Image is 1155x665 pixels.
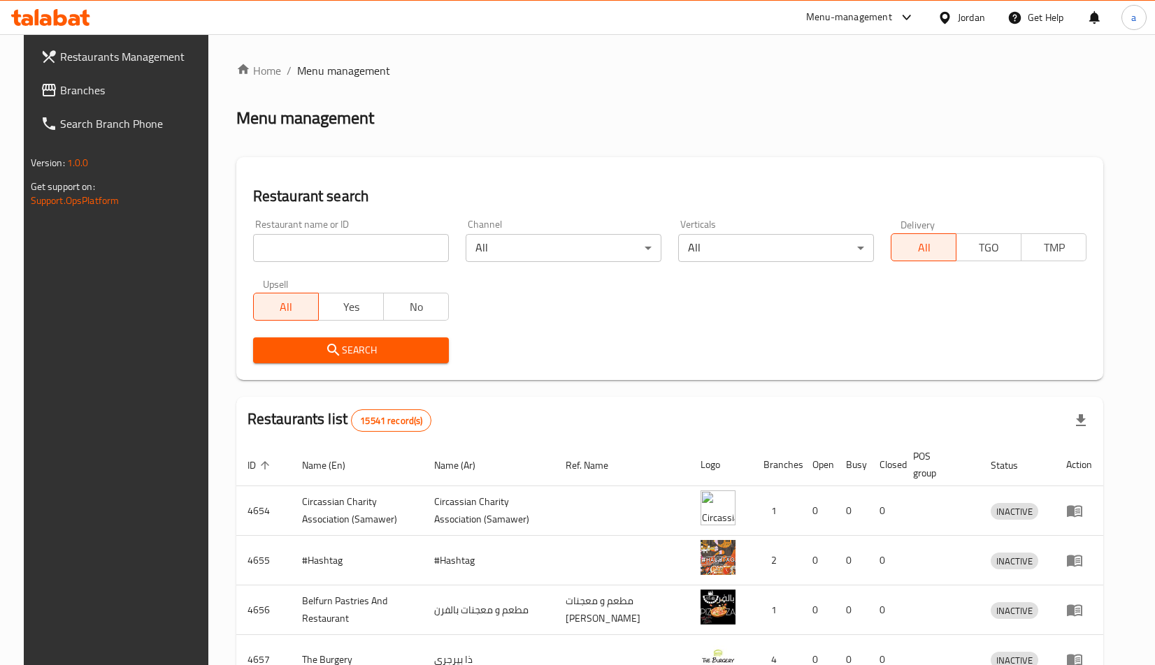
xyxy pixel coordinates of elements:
span: Yes [324,297,378,317]
th: Busy [835,444,868,486]
a: Branches [29,73,217,107]
span: Version: [31,154,65,172]
button: TMP [1021,233,1086,261]
div: All [466,234,661,262]
td: 4656 [236,585,291,635]
div: All [678,234,874,262]
th: Open [801,444,835,486]
a: Search Branch Phone [29,107,217,140]
span: No [389,297,443,317]
span: INACTIVE [991,603,1038,619]
td: #Hashtag [423,536,555,585]
button: Yes [318,293,384,321]
th: Closed [868,444,902,486]
th: Action [1055,444,1103,486]
img: Belfurn Pastries And Restaurant [701,590,736,624]
td: 0 [801,536,835,585]
td: 0 [835,585,868,635]
span: Restaurants Management [60,48,206,65]
td: 0 [835,486,868,536]
th: Branches [752,444,801,486]
td: 0 [868,585,902,635]
span: a [1131,10,1136,25]
button: No [383,293,449,321]
li: / [287,62,292,79]
h2: Menu management [236,107,374,129]
div: Menu-management [806,9,892,26]
button: Search [253,337,449,363]
span: Menu management [297,62,390,79]
img: #Hashtag [701,540,736,575]
td: Belfurn Pastries And Restaurant [291,585,423,635]
td: 4655 [236,536,291,585]
div: Jordan [958,10,985,25]
td: 1 [752,486,801,536]
span: Status [991,457,1036,474]
span: Search [264,342,438,359]
td: 0 [868,536,902,585]
div: Menu [1066,552,1092,569]
span: Ref. Name [566,457,626,474]
td: ​Circassian ​Charity ​Association​ (Samawer) [291,486,423,536]
span: Name (En) [302,457,364,474]
span: All [259,297,313,317]
h2: Restaurant search [253,186,1087,207]
a: Home [236,62,281,79]
span: Get support on: [31,177,95,196]
td: 2 [752,536,801,585]
td: 4654 [236,486,291,536]
div: Total records count [351,409,431,432]
div: Menu [1066,601,1092,618]
td: 1 [752,585,801,635]
span: TGO [962,237,1016,258]
button: All [891,233,956,261]
span: POS group [913,448,963,481]
label: Delivery [901,219,935,229]
td: 0 [801,486,835,536]
div: INACTIVE [991,602,1038,619]
td: #Hashtag [291,536,423,585]
span: 1.0.0 [67,154,89,172]
span: 15541 record(s) [352,414,431,427]
a: Support.OpsPlatform [31,191,120,210]
button: All [253,293,319,321]
td: 0 [868,486,902,536]
span: All [897,237,951,258]
td: مطعم و معجنات بالفرن [423,585,555,635]
span: TMP [1027,237,1081,258]
div: INACTIVE [991,503,1038,520]
span: Name (Ar) [434,457,494,474]
div: Export file [1064,404,1098,437]
label: Upsell [263,279,289,288]
td: مطعم و معجنات [PERSON_NAME] [554,585,689,635]
img: ​Circassian ​Charity ​Association​ (Samawer) [701,490,736,525]
span: INACTIVE [991,553,1038,569]
th: Logo [689,444,752,486]
td: ​Circassian ​Charity ​Association​ (Samawer) [423,486,555,536]
span: ID [247,457,274,474]
div: INACTIVE [991,553,1038,569]
span: Branches [60,82,206,98]
td: 0 [801,585,835,635]
h2: Restaurants list [247,409,432,432]
td: 0 [835,536,868,585]
a: Restaurants Management [29,40,217,73]
button: TGO [956,233,1021,261]
input: Search for restaurant name or ID.. [253,234,449,262]
span: Search Branch Phone [60,115,206,132]
span: INACTIVE [991,504,1038,520]
div: Menu [1066,502,1092,519]
nav: breadcrumb [236,62,1104,79]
